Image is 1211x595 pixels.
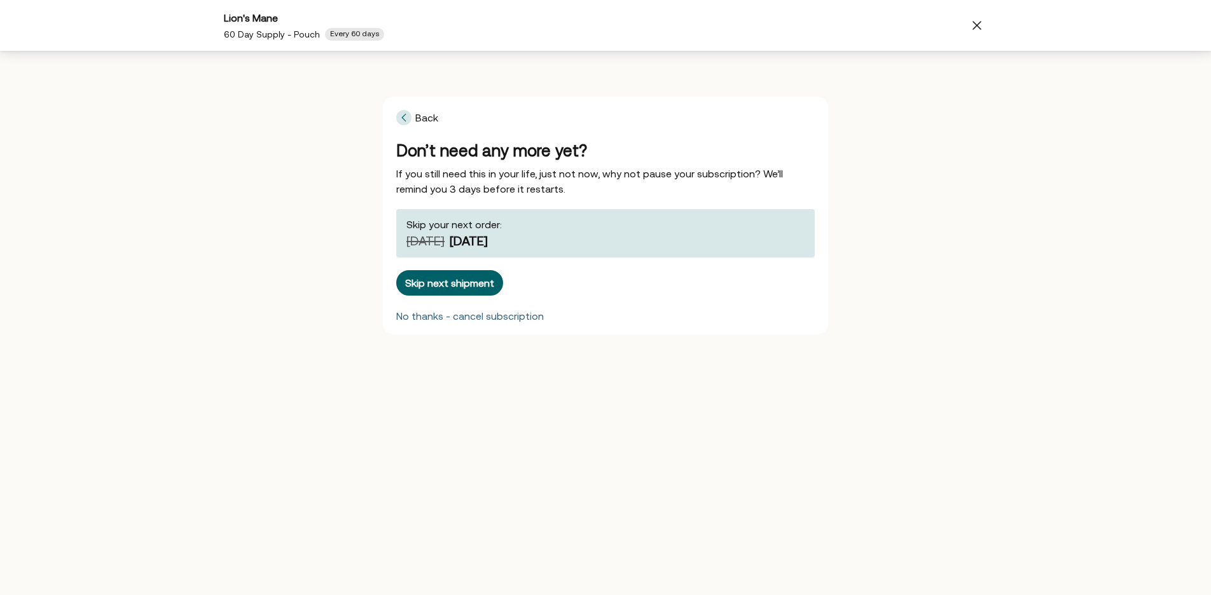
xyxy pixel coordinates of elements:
span: Skip your next order: [406,219,502,230]
span: 60 Day Supply - Pouch [224,29,320,39]
span: Back [415,112,438,123]
span: Back [396,110,438,125]
span: Lion's Mane [224,12,278,24]
button: Skip next shipment [396,270,503,296]
span: [DATE] [406,233,445,248]
span: Every 60 days [330,29,379,39]
span: If you still need this in your life, just not now, why not pause your subscription? We’ll remind ... [396,168,783,195]
div: No thanks - cancel subscription [396,311,544,321]
span: [DATE] [450,233,488,248]
div: Don’t need any more yet? [396,140,815,161]
div: Skip next shipment [405,278,494,288]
